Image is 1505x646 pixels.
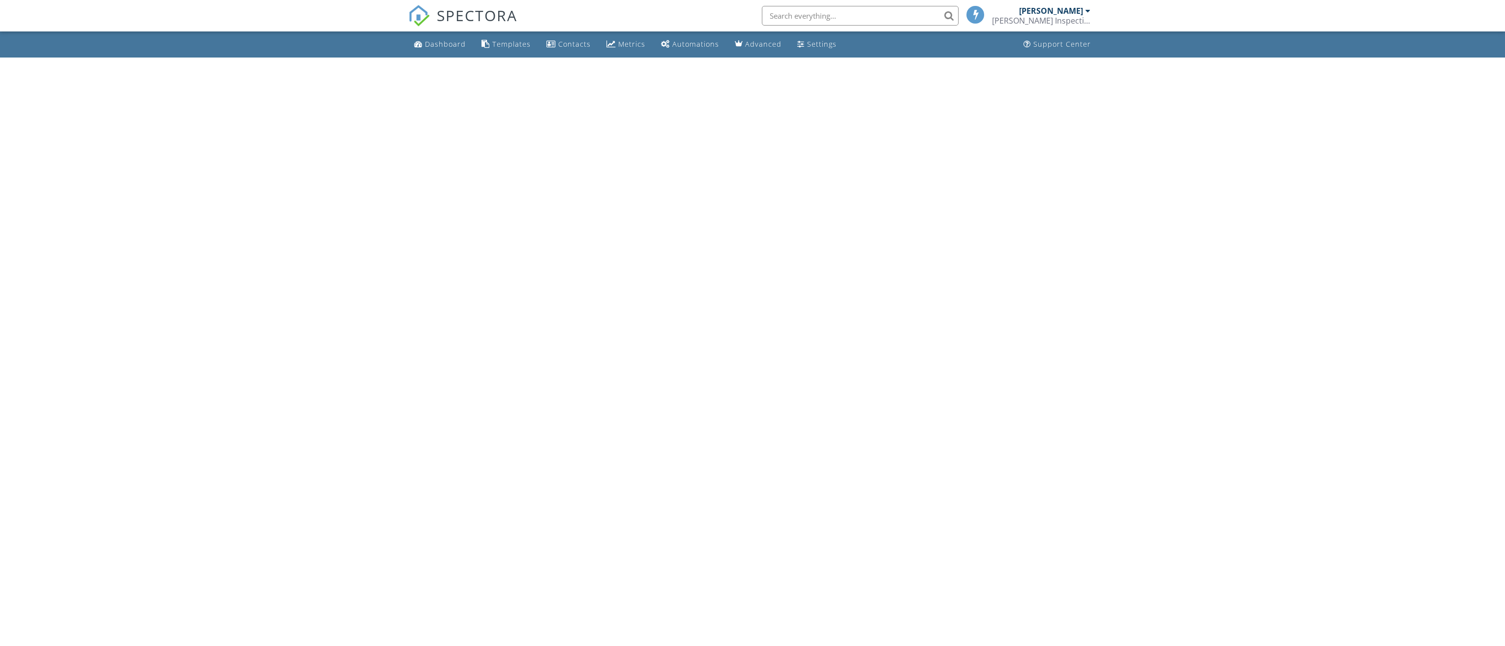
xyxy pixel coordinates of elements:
div: Metrics [618,39,645,49]
div: Templates [492,39,531,49]
a: Settings [793,35,841,54]
img: The Best Home Inspection Software - Spectora [408,5,430,27]
a: Templates [478,35,535,54]
a: Advanced [731,35,785,54]
div: [PERSON_NAME] [1019,6,1083,16]
a: Automations (Basic) [657,35,723,54]
a: Support Center [1020,35,1095,54]
input: Search everything... [762,6,959,26]
a: Contacts [542,35,595,54]
div: Advanced [745,39,782,49]
a: Metrics [602,35,649,54]
a: SPECTORA [408,13,517,34]
div: Dashboard [425,39,466,49]
div: Support Center [1033,39,1091,49]
a: Dashboard [410,35,470,54]
div: Contacts [558,39,591,49]
span: SPECTORA [437,5,517,26]
div: Automations [672,39,719,49]
div: Garber Inspection Services [992,16,1090,26]
div: Settings [807,39,837,49]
